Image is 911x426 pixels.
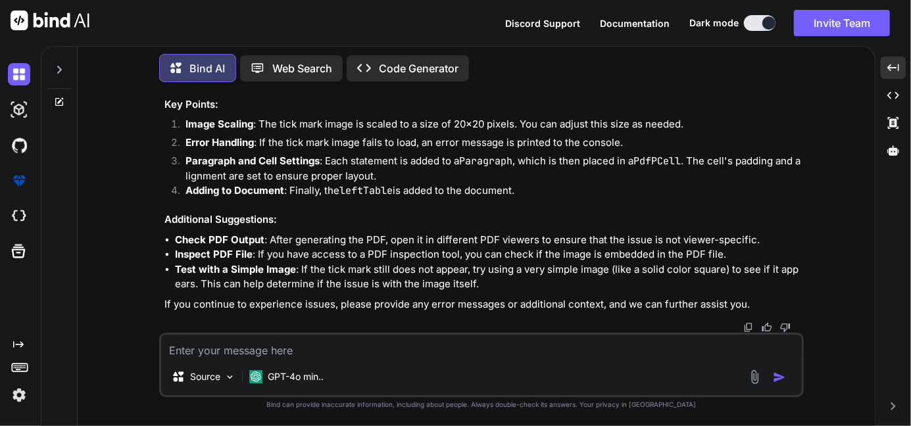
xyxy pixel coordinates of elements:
strong: Test with a Simple Image [175,263,296,275]
img: Bind AI [11,11,89,30]
strong: Inspect PDF File [175,248,253,260]
code: PdfPCell [633,154,681,168]
li: : After generating the PDF, open it in different PDF viewers to ensure that the issue is not view... [175,233,801,248]
strong: Check PDF Output [175,233,264,246]
img: Pick Models [224,371,235,383]
span: Dark mode [689,16,739,30]
span: Discord Support [505,18,580,29]
img: icon [773,371,786,384]
img: githubDark [8,134,30,156]
code: leftTable [339,184,393,197]
p: Source [190,370,220,383]
p: GPT-4o min.. [268,370,324,383]
strong: Image Scaling [185,118,253,130]
img: dislike [780,322,791,333]
button: Invite Team [794,10,890,36]
p: Web Search [272,60,332,76]
img: like [762,322,772,333]
img: settings [8,384,30,406]
li: : If you have access to a PDF inspection tool, you can check if the image is embedded in the PDF ... [175,247,801,262]
img: attachment [747,369,762,385]
span: Documentation [600,18,670,29]
p: Bind can provide inaccurate information, including about people. Always double-check its answers.... [159,400,804,410]
li: : Finally, the is added to the document. [175,183,801,202]
code: Paragraph [459,154,512,168]
button: Discord Support [505,16,580,30]
li: : If the tick mark image fails to load, an error message is printed to the console. [175,135,801,154]
h3: Additional Suggestions: [164,212,801,227]
li: : Each statement is added to a , which is then placed in a . The cell's padding and alignment are... [175,154,801,183]
img: GPT-4o mini [249,370,262,383]
img: cloudideIcon [8,205,30,227]
strong: Error Handling [185,136,254,149]
p: If you continue to experience issues, please provide any error messages or additional context, an... [164,297,801,312]
img: copy [743,322,754,333]
li: : The tick mark image is scaled to a size of 20x20 pixels. You can adjust this size as needed. [175,117,801,135]
img: darkChat [8,63,30,85]
strong: Paragraph and Cell Settings [185,154,320,167]
h3: Key Points: [164,97,801,112]
strong: Adding to Document [185,184,284,197]
img: premium [8,170,30,192]
li: : If the tick mark still does not appear, try using a very simple image (like a solid color squar... [175,262,801,292]
button: Documentation [600,16,670,30]
img: darkAi-studio [8,99,30,121]
p: Code Generator [379,60,458,76]
p: Bind AI [189,60,225,76]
